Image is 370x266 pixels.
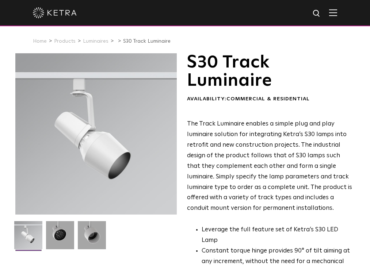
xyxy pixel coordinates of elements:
[187,121,352,211] span: The Track Luminaire enables a simple plug and play luminaire solution for integrating Ketra’s S30...
[312,9,321,18] img: search icon
[83,39,108,44] a: Luminaires
[33,39,47,44] a: Home
[123,39,171,44] a: S30 Track Luminaire
[33,7,77,18] img: ketra-logo-2019-white
[54,39,76,44] a: Products
[187,96,352,103] div: Availability:
[78,221,106,255] img: 9e3d97bd0cf938513d6e
[14,221,42,255] img: S30-Track-Luminaire-2021-Web-Square
[46,221,74,255] img: 3b1b0dc7630e9da69e6b
[202,225,352,246] li: Leverage the full feature set of Ketra’s S30 LED Lamp
[329,9,337,16] img: Hamburger%20Nav.svg
[187,53,352,90] h1: S30 Track Luminaire
[226,96,310,101] span: Commercial & Residential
